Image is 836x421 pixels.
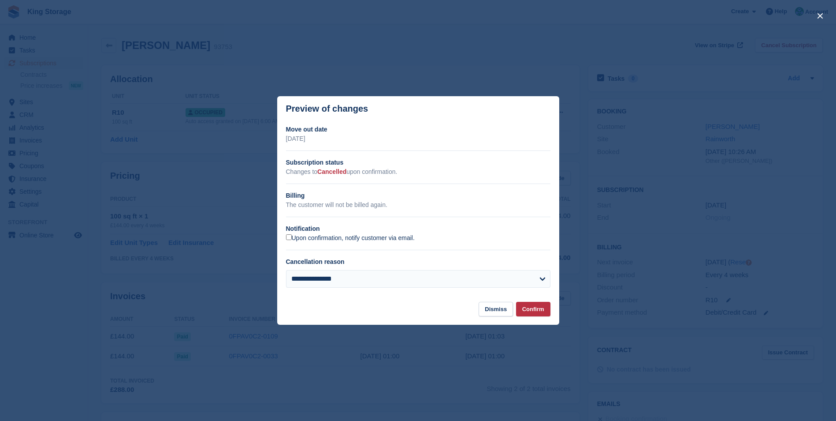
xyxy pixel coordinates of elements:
[286,258,345,265] label: Cancellation reason
[286,158,550,167] h2: Subscription status
[516,302,550,316] button: Confirm
[286,167,550,177] p: Changes to upon confirmation.
[286,125,550,134] h2: Move out date
[286,191,550,200] h2: Billing
[286,224,550,233] h2: Notification
[286,104,368,114] p: Preview of changes
[286,234,415,242] label: Upon confirmation, notify customer via email.
[286,234,292,240] input: Upon confirmation, notify customer via email.
[286,200,550,210] p: The customer will not be billed again.
[813,9,827,23] button: close
[317,168,346,175] span: Cancelled
[286,134,550,143] p: [DATE]
[479,302,513,316] button: Dismiss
